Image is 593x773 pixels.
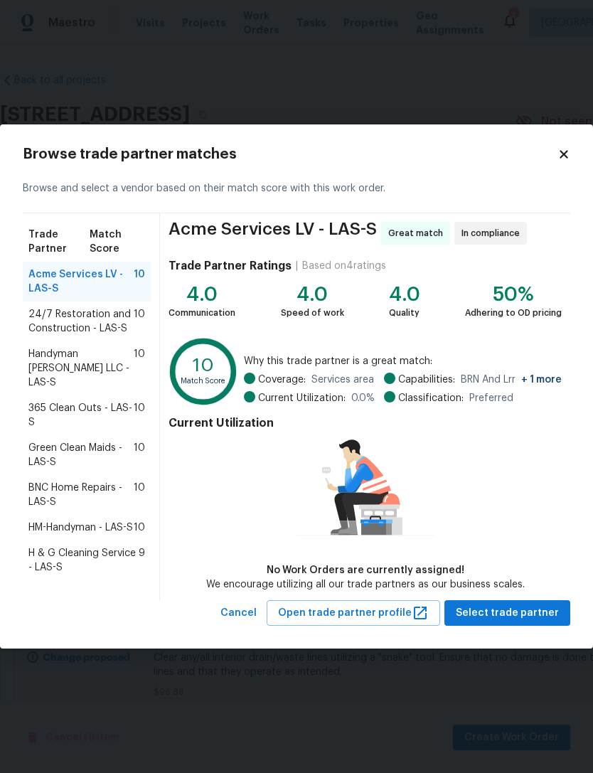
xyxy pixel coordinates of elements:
div: 4.0 [281,287,344,302]
span: 10 [134,401,145,430]
span: In compliance [461,226,525,240]
span: Classification: [398,391,464,405]
span: 10 [134,267,145,296]
span: 10 [134,481,145,509]
span: 0.0 % [351,391,375,405]
div: Browse and select a vendor based on their match score with this work order. [23,164,570,213]
span: Current Utilization: [258,391,346,405]
span: 10 [134,347,145,390]
text: 10 [193,356,214,375]
button: Open trade partner profile [267,600,440,627]
div: 4.0 [169,287,235,302]
span: Handyman [PERSON_NAME] LLC - LAS-S [28,347,134,390]
h4: Current Utilization [169,416,562,430]
text: Match Score [181,376,226,384]
span: Great match [388,226,449,240]
div: | [292,259,302,273]
span: 9 [139,546,145,575]
span: Match Score [90,228,145,256]
span: 10 [134,307,145,336]
span: Open trade partner profile [278,604,429,622]
span: 10 [134,521,145,535]
div: 4.0 [389,287,420,302]
span: Acme Services LV - LAS-S [169,222,377,245]
div: Adhering to OD pricing [465,306,562,320]
span: BNC Home Repairs - LAS-S [28,481,134,509]
span: BRN And Lrr [461,373,562,387]
button: Select trade partner [444,600,570,627]
span: Services area [311,373,374,387]
span: 10 [134,441,145,469]
div: Quality [389,306,420,320]
h4: Trade Partner Ratings [169,259,292,273]
div: No Work Orders are currently assigned! [206,563,525,577]
div: Communication [169,306,235,320]
div: Speed of work [281,306,344,320]
span: 365 Clean Outs - LAS-S [28,401,134,430]
span: Green Clean Maids - LAS-S [28,441,134,469]
span: Cancel [220,604,257,622]
span: Capabilities: [398,373,455,387]
div: 50% [465,287,562,302]
div: We encourage utilizing all our trade partners as our business scales. [206,577,525,592]
span: HM-Handyman - LAS-S [28,521,133,535]
span: Trade Partner [28,228,90,256]
span: + 1 more [521,375,562,385]
span: Coverage: [258,373,306,387]
h2: Browse trade partner matches [23,147,557,161]
span: Why this trade partner is a great match: [244,354,562,368]
span: Select trade partner [456,604,559,622]
span: Preferred [469,391,513,405]
span: 24/7 Restoration and Construction - LAS-S [28,307,134,336]
div: Based on 4 ratings [302,259,386,273]
button: Cancel [215,600,262,627]
span: Acme Services LV - LAS-S [28,267,134,296]
span: H & G Cleaning Service - LAS-S [28,546,139,575]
